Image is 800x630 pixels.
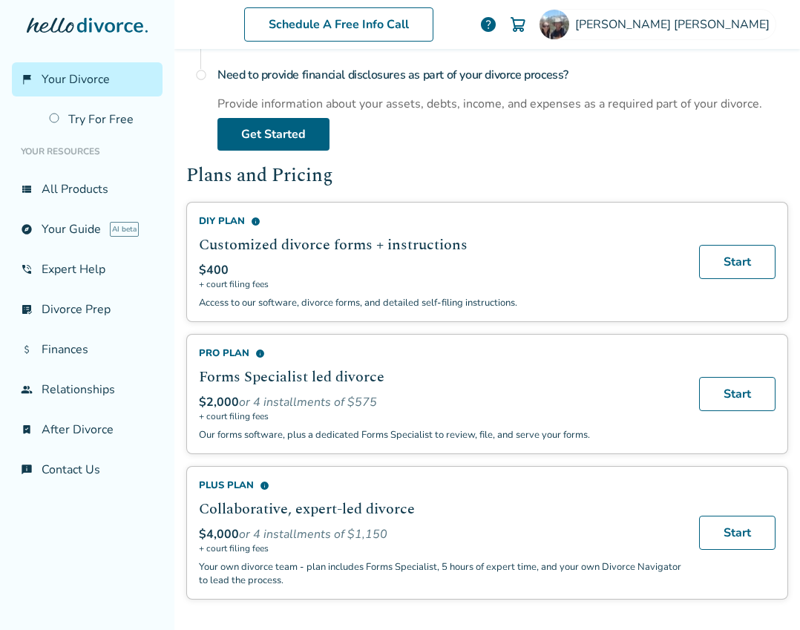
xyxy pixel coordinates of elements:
[217,96,788,112] div: Provide information about your assets, debts, income, and expenses as a required part of your div...
[199,410,681,422] span: + court filing fees
[199,394,239,410] span: $2,000
[195,69,207,81] span: radio_button_unchecked
[199,366,681,388] h2: Forms Specialist led divorce
[199,498,681,520] h2: Collaborative, expert-led divorce
[199,296,681,309] p: Access to our software, divorce forms, and detailed self-filing instructions.
[21,424,33,436] span: bookmark_check
[199,479,681,492] div: Plus Plan
[199,262,229,278] span: $400
[12,373,163,407] a: groupRelationships
[199,234,681,256] h2: Customized divorce forms + instructions
[199,542,681,554] span: + court filing fees
[21,464,33,476] span: chat_info
[217,118,329,151] a: Get Started
[199,560,681,587] p: Your own divorce team - plan includes Forms Specialist, 5 hours of expert time, and your own Divo...
[479,16,497,33] a: help
[21,303,33,315] span: list_alt_check
[199,526,681,542] div: or 4 installments of $1,150
[12,252,163,286] a: phone_in_talkExpert Help
[12,453,163,487] a: chat_infoContact Us
[21,73,33,85] span: flag_2
[12,332,163,367] a: attach_moneyFinances
[21,223,33,235] span: explore
[575,16,776,33] span: [PERSON_NAME] [PERSON_NAME]
[12,413,163,447] a: bookmark_checkAfter Divorce
[199,214,681,228] div: DIY Plan
[12,172,163,206] a: view_listAll Products
[255,349,265,358] span: info
[186,163,788,191] h2: Plans and Pricing
[12,137,163,166] li: Your Resources
[12,292,163,327] a: list_alt_checkDivorce Prep
[217,60,788,90] h4: Need to provide financial disclosures as part of your divorce process?
[40,102,163,137] a: Try For Free
[110,222,139,237] span: AI beta
[199,526,239,542] span: $4,000
[21,384,33,396] span: group
[699,377,776,411] a: Start
[251,217,260,226] span: info
[199,278,681,290] span: + court filing fees
[42,71,110,88] span: Your Divorce
[540,10,569,39] img: Jeff Briones
[726,559,800,630] iframe: Chat Widget
[199,347,681,360] div: Pro Plan
[699,245,776,279] a: Start
[21,263,33,275] span: phone_in_talk
[260,481,269,490] span: info
[12,62,163,96] a: flag_2Your Divorce
[199,394,681,410] div: or 4 installments of $575
[21,183,33,195] span: view_list
[21,344,33,355] span: attach_money
[199,428,681,442] p: Our forms software, plus a dedicated Forms Specialist to review, file, and serve your forms.
[244,7,433,42] a: Schedule A Free Info Call
[12,212,163,246] a: exploreYour GuideAI beta
[509,16,527,33] img: Cart
[699,516,776,550] a: Start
